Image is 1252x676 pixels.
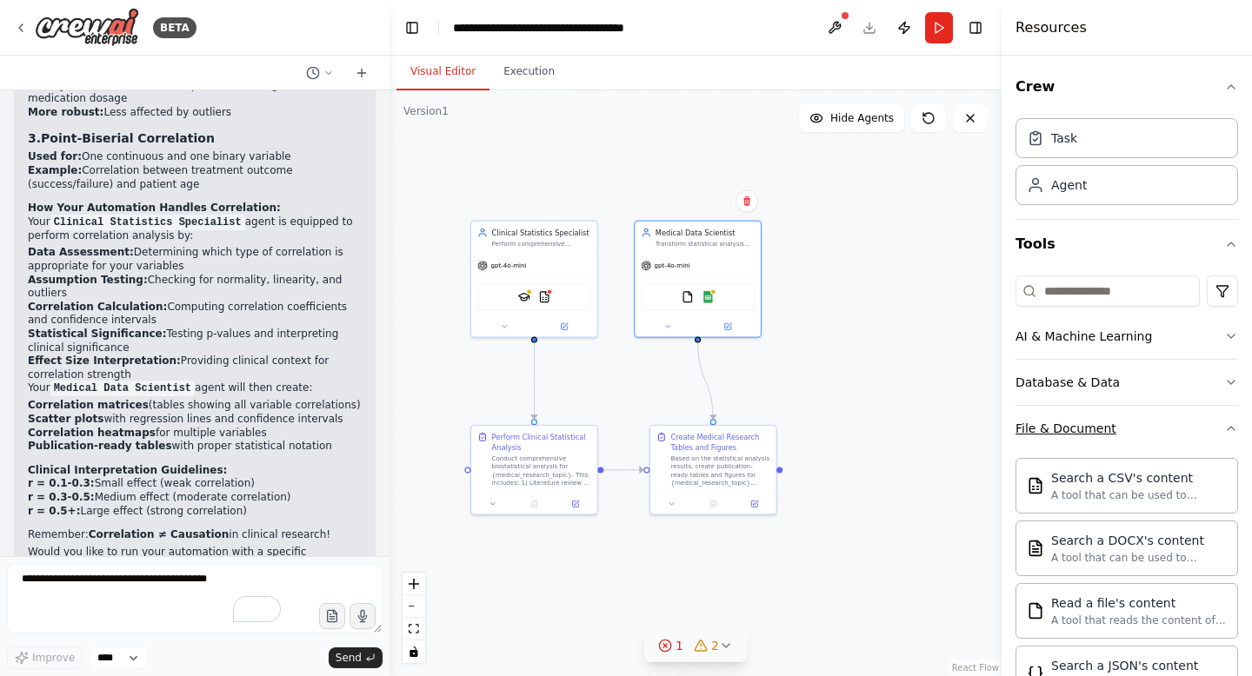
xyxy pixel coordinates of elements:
strong: Effect Size Interpretation: [28,355,181,367]
button: No output available [691,498,735,510]
p: Would you like to run your automation with a specific correlation analysis in mind? Just specify ... [28,546,362,587]
li: Correlation between pain scale ratings and medication dosage [28,79,362,106]
button: Hide right sidebar [963,16,988,40]
strong: Example: [28,79,82,91]
div: Search a DOCX's content [1051,532,1227,549]
button: AI & Machine Learning [1016,314,1238,359]
button: Open in side panel [736,498,771,510]
strong: Data Assessment: [28,246,134,258]
img: FileReadTool [1027,602,1044,620]
strong: Correlation matrices [28,399,149,411]
span: Hide Agents [830,111,894,125]
span: 2 [711,637,719,654]
strong: Clinical Interpretation Guidelines: [28,464,227,476]
strong: Publication-ready tables [28,440,172,452]
div: Search a CSV's content [1051,469,1227,487]
button: Click to speak your automation idea [350,603,376,629]
button: Execution [489,54,569,90]
strong: r = 0.1-0.3: [28,477,95,489]
p: Your agent is equipped to perform correlation analysis by: [28,215,362,243]
li: One continuous and one binary variable [28,150,362,164]
li: Computing correlation coefficients and confidence intervals [28,301,362,328]
h3: 3. [28,129,362,147]
li: Large effect (strong correlation) [28,505,362,519]
img: Google Sheets [702,291,714,303]
div: Version 1 [403,104,449,118]
button: fit view [403,618,425,640]
div: Search a JSON's content [1051,657,1227,674]
button: No output available [513,498,556,510]
strong: Point-Biserial Correlation [41,131,215,145]
li: with proper statistical notation [28,440,362,454]
img: DOCXSearchTool [1027,540,1044,557]
button: Send [329,647,383,668]
span: gpt-4o-mini [655,262,690,269]
a: React Flow attribution [952,663,999,673]
span: gpt-4o-mini [490,262,526,269]
strong: How Your Automation Handles Correlation: [28,202,281,214]
button: Open in side panel [699,321,756,333]
img: CSVSearchTool [538,291,550,303]
div: Agent [1051,176,1087,194]
strong: r = 0.3-0.5: [28,491,95,503]
g: Edge from b6a93d9f-962b-4de6-904d-0cf3de9c33a1 to c0580719-7371-4659-8b79-9ecd6888fdc8 [529,343,540,420]
img: CSVSearchTool [1027,477,1044,494]
img: SerplyScholarSearchTool [518,291,530,303]
button: Switch to previous chat [299,63,341,83]
strong: Assumption Testing: [28,274,148,286]
div: Medical Data ScientistTransform statistical analysis into comprehensive visual presentations, cre... [634,220,762,337]
strong: Used for: [28,150,82,162]
div: Database & Data [1016,374,1120,391]
div: Perform Clinical Statistical Analysis [492,432,591,453]
li: Determining which type of correlation is appropriate for your variables [28,246,362,273]
div: Read a file's content [1051,594,1227,612]
g: Edge from c3696797-c890-473d-9dcf-73fccce539a2 to d334ba4b-dd5c-48e7-ae3f-b9ab78cd65ef [693,343,718,420]
strong: Scatter plots [28,413,103,425]
li: with regression lines and confidence intervals [28,413,362,427]
li: (tables showing all variable correlations) [28,399,362,413]
div: A tool that can be used to semantic search a query from a DOCX's content. [1051,551,1227,565]
div: Perform comprehensive statistical analysis for clinical medicine and health research, including h... [492,240,591,248]
button: File & Document [1016,406,1238,451]
button: Visual Editor [396,54,489,90]
li: Testing p-values and interpreting clinical significance [28,328,362,355]
li: Correlation between treatment outcome (success/failure) and patient age [28,164,362,191]
p: Remember: in clinical research! [28,528,362,542]
button: zoom in [403,573,425,595]
button: Hide Agents [799,104,904,132]
div: Create Medical Research Tables and Figures [670,432,769,453]
button: Database & Data [1016,360,1238,405]
li: Checking for normality, linearity, and outliers [28,274,362,301]
strong: Correlation heatmaps [28,427,156,439]
strong: Example: [28,164,82,176]
span: Send [336,651,362,665]
img: Logo [35,8,139,47]
strong: Correlation Calculation: [28,301,167,313]
div: Crew [1016,111,1238,219]
code: Medical Data Scientist [50,381,195,396]
h4: Resources [1016,17,1087,38]
div: AI & Machine Learning [1016,328,1152,345]
div: Clinical Statistics Specialist [492,228,591,238]
span: Improve [32,651,75,665]
p: Your agent will then create: [28,381,362,395]
div: React Flow controls [403,573,425,663]
nav: breadcrumb [453,19,649,36]
li: Small effect (weak correlation) [28,477,362,491]
strong: Statistical Significance: [28,328,167,340]
div: Task [1051,129,1077,147]
button: zoom out [403,595,425,618]
img: FileReadTool [682,291,694,303]
code: Clinical Statistics Specialist [50,215,245,230]
li: for multiple variables [28,427,362,441]
button: Open in side panel [558,498,593,510]
span: 1 [676,637,683,654]
button: Upload files [319,603,345,629]
button: Improve [7,646,83,669]
div: File & Document [1016,420,1116,437]
strong: r = 0.5+: [28,505,80,517]
li: Medium effect (moderate correlation) [28,491,362,505]
div: BETA [153,17,196,38]
strong: Correlation ≠ Causation [89,528,230,540]
div: Conduct comprehensive biostatistical analysis for {medical_research_topic}. This includes: 1) Lit... [492,454,591,487]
